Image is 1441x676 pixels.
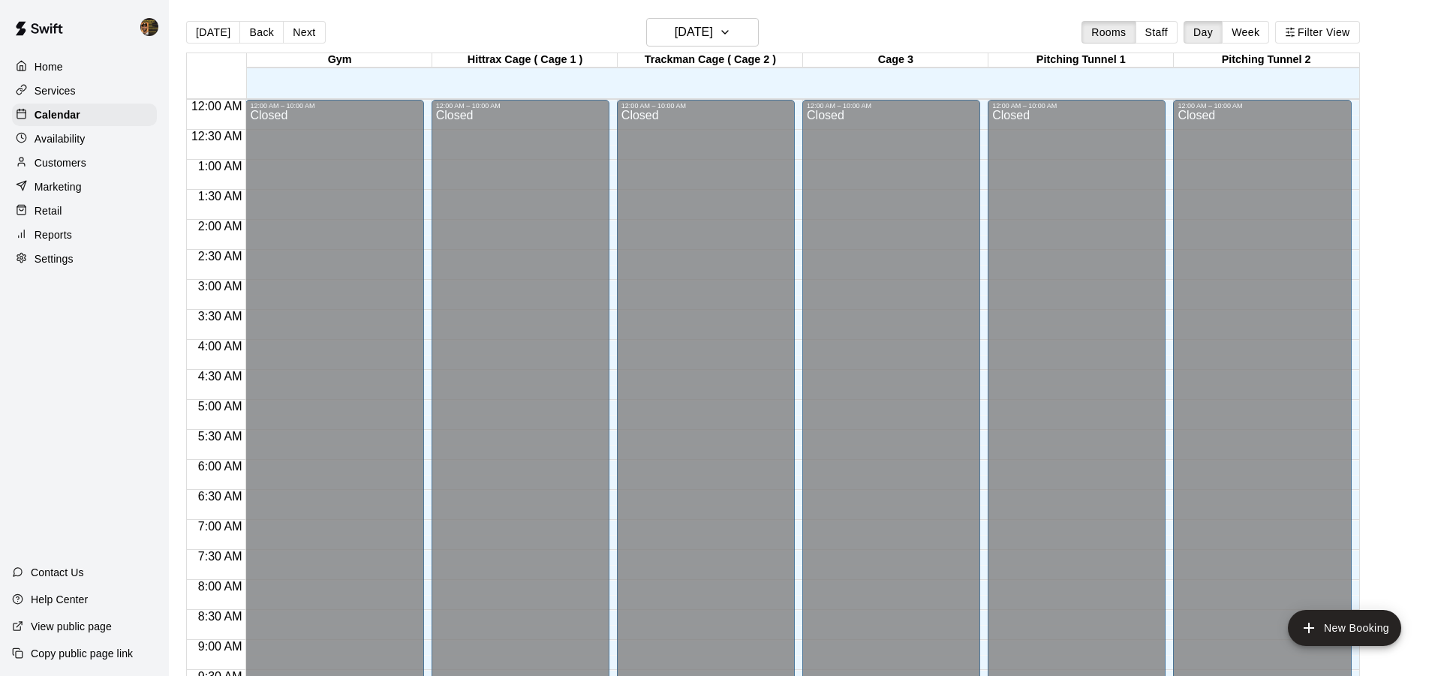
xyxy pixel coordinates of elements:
[803,53,988,68] div: Cage 3
[35,227,72,242] p: Reports
[194,430,246,443] span: 5:30 AM
[12,152,157,174] a: Customers
[1275,21,1359,44] button: Filter View
[194,640,246,653] span: 9:00 AM
[31,565,84,580] p: Contact Us
[675,22,713,43] h6: [DATE]
[31,592,88,607] p: Help Center
[188,130,246,143] span: 12:30 AM
[194,160,246,173] span: 1:00 AM
[12,128,157,150] a: Availability
[194,220,246,233] span: 2:00 AM
[12,176,157,198] a: Marketing
[12,56,157,78] a: Home
[35,203,62,218] p: Retail
[992,102,1161,110] div: 12:00 AM – 10:00 AM
[137,12,169,42] div: Francisco Gracesqui
[35,59,63,74] p: Home
[1184,21,1223,44] button: Day
[12,80,157,102] a: Services
[194,520,246,533] span: 7:00 AM
[35,83,76,98] p: Services
[194,550,246,563] span: 7:30 AM
[12,224,157,246] a: Reports
[194,610,246,623] span: 8:30 AM
[194,190,246,203] span: 1:30 AM
[188,100,246,113] span: 12:00 AM
[194,460,246,473] span: 6:00 AM
[194,340,246,353] span: 4:00 AM
[12,104,157,126] a: Calendar
[194,250,246,263] span: 2:30 AM
[35,179,82,194] p: Marketing
[618,53,803,68] div: Trackman Cage ( Cage 2 )
[12,200,157,222] a: Retail
[1222,21,1269,44] button: Week
[35,155,86,170] p: Customers
[1136,21,1178,44] button: Staff
[186,21,240,44] button: [DATE]
[807,102,976,110] div: 12:00 AM – 10:00 AM
[250,102,419,110] div: 12:00 AM – 10:00 AM
[247,53,432,68] div: Gym
[12,248,157,270] a: Settings
[1288,610,1401,646] button: add
[31,646,133,661] p: Copy public page link
[432,53,618,68] div: Hittrax Cage ( Cage 1 )
[1082,21,1136,44] button: Rooms
[646,18,759,47] button: [DATE]
[1174,53,1359,68] div: Pitching Tunnel 2
[140,18,158,36] img: Francisco Gracesqui
[239,21,284,44] button: Back
[35,107,80,122] p: Calendar
[194,490,246,503] span: 6:30 AM
[436,102,605,110] div: 12:00 AM – 10:00 AM
[31,619,112,634] p: View public page
[1178,102,1346,110] div: 12:00 AM – 10:00 AM
[988,53,1174,68] div: Pitching Tunnel 1
[194,400,246,413] span: 5:00 AM
[35,131,86,146] p: Availability
[621,102,790,110] div: 12:00 AM – 10:00 AM
[35,251,74,266] p: Settings
[194,370,246,383] span: 4:30 AM
[194,310,246,323] span: 3:30 AM
[283,21,325,44] button: Next
[194,280,246,293] span: 3:00 AM
[194,580,246,593] span: 8:00 AM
